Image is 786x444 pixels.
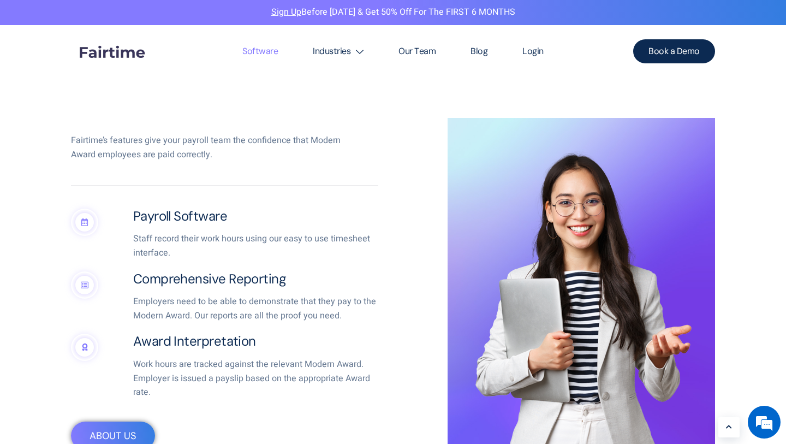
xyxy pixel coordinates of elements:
[381,25,453,78] a: Our Team
[271,5,301,19] a: Sign Up
[57,61,183,75] div: Chat with us now
[63,138,151,248] span: We're online!
[133,209,382,224] h5: Payroll Software​
[71,134,355,162] div: Fairtime’s features give your payroll team the confidence that Modern Award employees are paid co...
[8,5,778,20] p: before [DATE] & Get 50% Off for the FIRST 6 MONTHS
[505,25,561,78] a: Login
[718,417,740,437] a: Learn More
[71,90,388,123] h2: What is Fairtime?
[133,232,382,260] div: Staff record their work hours using our easy to use timesheet interface.
[133,358,382,400] div: Work hours are tracked against the relevant Modern Award. Employer is issued a payslip based on t...
[295,25,381,78] a: Industries
[225,25,295,78] a: Software
[633,39,715,63] a: Book a Demo
[648,47,700,56] span: Book a Demo
[90,431,136,441] span: ABOUT US
[179,5,205,32] div: Minimize live chat window
[133,334,382,350] h5: Award Interpretation
[133,295,382,323] div: Employers need to be able to demonstrate that they pay to the Modern Award. Our reports are all t...
[5,298,208,336] textarea: Type your message and hit 'Enter'
[133,271,382,287] h5: Comprehensive Reporting
[453,25,505,78] a: Blog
